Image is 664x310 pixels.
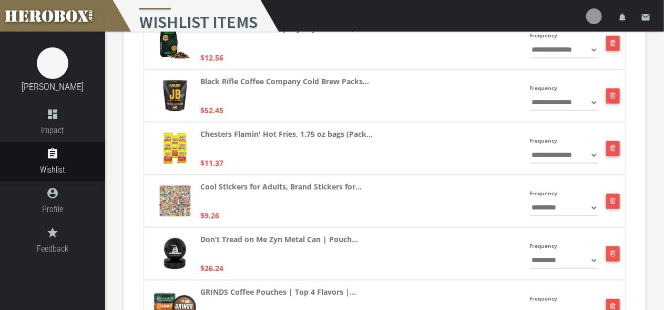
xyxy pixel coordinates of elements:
strong: Black Rifle Coffee Company Cold Brew Packs... [200,75,369,87]
label: Frequency [530,82,558,94]
img: image [37,47,68,79]
label: Frequency [530,240,558,252]
label: Frequency [530,135,558,147]
strong: GRINDS Coffee Pouches | Top 4 Flavors |... [200,286,356,298]
p: $12.56 [200,52,223,64]
a: [PERSON_NAME] [22,81,84,92]
img: 71VVV0Z-6KL._AC_UL320_.jpg [160,27,190,59]
img: 61BVhHaDKhL._AC_UL320_.jpg [163,133,187,164]
label: Frequency [530,29,558,42]
label: Frequency [530,187,558,199]
img: 81VufDxQJmL._AC_UL320_.jpg [164,238,186,269]
img: user-image [586,8,602,24]
i: assignment [46,147,59,160]
p: $52.45 [200,104,223,116]
p: $9.26 [200,209,219,222]
i: notifications [618,13,627,22]
i: email [641,13,650,22]
strong: Don’t Tread on Me Zyn Metal Can | Pouch... [200,233,358,245]
strong: Chesters Flamin' Hot Fries, 1.75 oz bags (Pack... [200,128,373,140]
img: 61AiUnYwoFL._AC_UL320_.jpg [163,80,187,112]
p: $26.24 [200,262,223,274]
p: $11.37 [200,157,223,169]
img: 91QgMCeTSoL._AC_UL320_.jpg [159,185,191,217]
strong: Cool Stickers for Adults, Brand Stickers for... [200,181,362,193]
label: Frequency [530,293,558,305]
